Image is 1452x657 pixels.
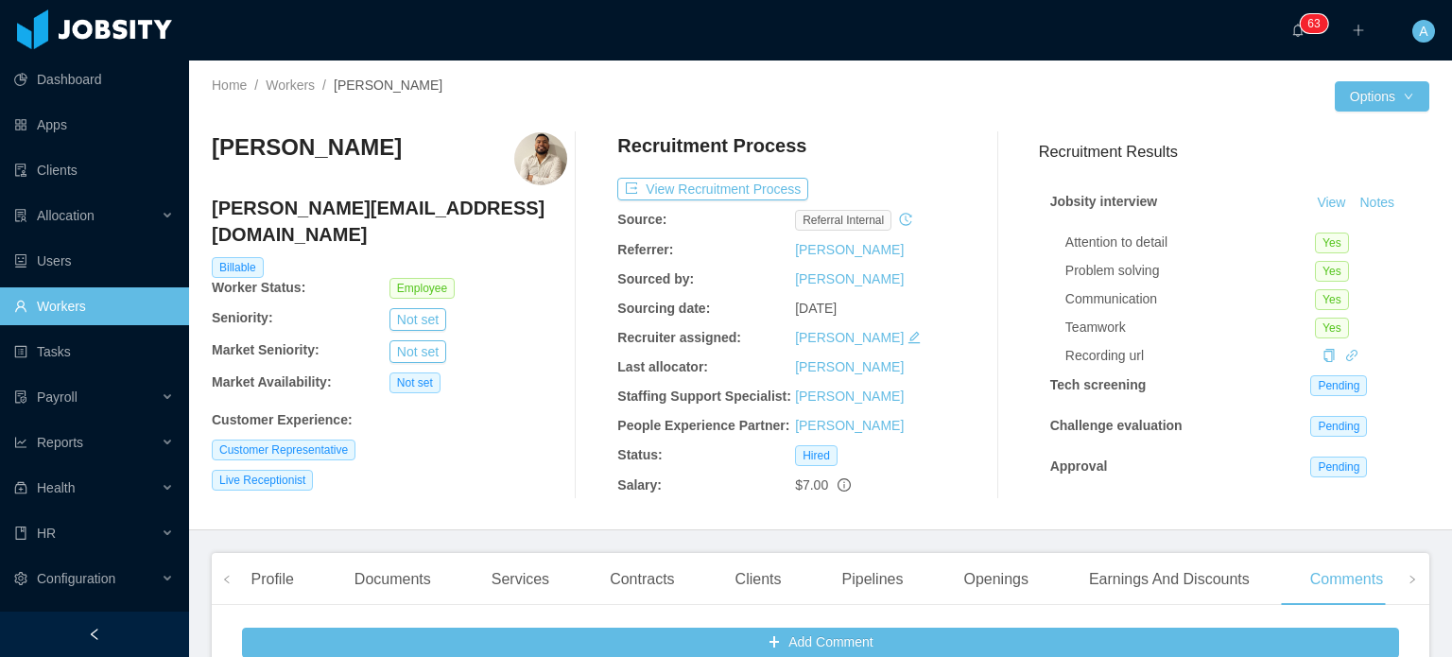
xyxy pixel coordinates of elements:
[1310,375,1367,396] span: Pending
[617,447,662,462] b: Status:
[37,208,95,223] span: Allocation
[617,242,673,257] b: Referrer:
[212,374,332,389] b: Market Availability:
[1310,457,1367,477] span: Pending
[37,526,56,541] span: HR
[266,78,315,93] a: Workers
[1065,261,1315,281] div: Problem solving
[617,477,662,493] b: Salary:
[1322,349,1336,362] i: icon: copy
[1065,346,1315,366] div: Recording url
[617,132,806,159] h4: Recruitment Process
[899,213,912,226] i: icon: history
[212,412,353,427] b: Customer Experience :
[948,553,1044,606] div: Openings
[617,389,791,404] b: Staffing Support Specialist:
[389,372,441,393] span: Not set
[838,478,851,492] span: info-circle
[795,330,904,345] a: [PERSON_NAME]
[1315,318,1349,338] span: Yes
[212,132,402,163] h3: [PERSON_NAME]
[14,436,27,449] i: icon: line-chart
[235,553,308,606] div: Profile
[1345,348,1358,363] a: icon: link
[795,389,904,404] a: [PERSON_NAME]
[14,61,174,98] a: icon: pie-chartDashboard
[212,440,355,460] span: Customer Representative
[617,301,710,316] b: Sourcing date:
[1408,575,1417,584] i: icon: right
[14,333,174,371] a: icon: profileTasks
[595,553,689,606] div: Contracts
[212,342,320,357] b: Market Seniority:
[389,340,446,363] button: Not set
[212,310,273,325] b: Seniority:
[1065,318,1315,337] div: Teamwork
[617,182,808,197] a: icon: exportView Recruitment Process
[212,470,313,491] span: Live Receptionist
[1345,349,1358,362] i: icon: link
[827,553,919,606] div: Pipelines
[37,435,83,450] span: Reports
[795,445,838,466] span: Hired
[617,330,741,345] b: Recruiter assigned:
[795,477,828,493] span: $7.00
[334,78,442,93] span: [PERSON_NAME]
[907,331,921,344] i: icon: edit
[254,78,258,93] span: /
[1039,140,1429,164] h3: Recruitment Results
[1315,289,1349,310] span: Yes
[1307,14,1314,33] p: 6
[1050,377,1147,392] strong: Tech screening
[14,242,174,280] a: icon: robotUsers
[37,571,115,586] span: Configuration
[617,271,694,286] b: Sourced by:
[795,242,904,257] a: [PERSON_NAME]
[37,480,75,495] span: Health
[1352,24,1365,37] i: icon: plus
[795,210,891,231] span: Referral internal
[1335,81,1429,112] button: Optionsicon: down
[1419,20,1427,43] span: A
[1315,233,1349,253] span: Yes
[1050,418,1183,433] strong: Challenge evaluation
[720,553,797,606] div: Clients
[795,418,904,433] a: [PERSON_NAME]
[389,308,446,331] button: Not set
[14,527,27,540] i: icon: book
[1314,14,1321,33] p: 3
[617,359,708,374] b: Last allocator:
[1074,553,1265,606] div: Earnings And Discounts
[389,278,455,299] span: Employee
[212,195,567,248] h4: [PERSON_NAME][EMAIL_ADDRESS][DOMAIN_NAME]
[476,553,564,606] div: Services
[14,151,174,189] a: icon: auditClients
[1295,553,1398,606] div: Comments
[795,301,837,316] span: [DATE]
[795,359,904,374] a: [PERSON_NAME]
[14,106,174,144] a: icon: appstoreApps
[212,78,247,93] a: Home
[212,280,305,295] b: Worker Status:
[322,78,326,93] span: /
[14,287,174,325] a: icon: userWorkers
[795,271,904,286] a: [PERSON_NAME]
[1315,261,1349,282] span: Yes
[617,212,666,227] b: Source:
[1352,192,1402,215] button: Notes
[1310,195,1352,210] a: View
[1291,24,1305,37] i: icon: bell
[14,481,27,494] i: icon: medicine-box
[617,418,789,433] b: People Experience Partner:
[339,553,446,606] div: Documents
[1322,346,1336,366] div: Copy
[14,209,27,222] i: icon: solution
[1050,194,1158,209] strong: Jobsity interview
[1310,416,1367,437] span: Pending
[1300,14,1327,33] sup: 63
[1050,458,1108,474] strong: Approval
[212,257,264,278] span: Billable
[222,575,232,584] i: icon: left
[514,132,567,185] img: 88df252a-c84c-41bf-9fd5-a63f0dd1d7e3_68421ffc2f4d5-400w.png
[1065,233,1315,252] div: Attention to detail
